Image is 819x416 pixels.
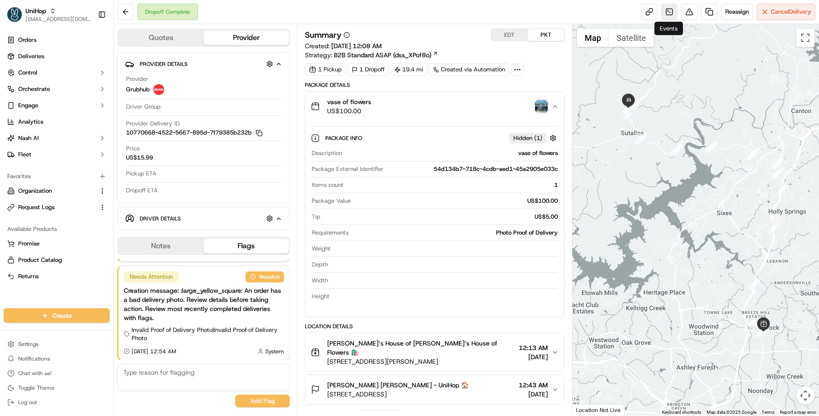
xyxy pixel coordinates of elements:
[346,149,558,157] div: vase of flowers
[4,352,110,365] button: Notifications
[18,341,39,348] span: Settings
[777,183,789,195] div: 7
[747,148,759,160] div: 10
[327,390,469,399] span: [STREET_ADDRESS]
[204,239,289,253] button: Flags
[609,29,654,47] button: Show satellite imagery
[64,225,110,232] a: Powered byPylon
[312,261,328,269] span: Depth
[18,384,55,391] span: Toggle Theme
[126,120,180,128] span: Provider Delivery ID
[768,222,779,234] div: 6
[18,150,31,159] span: Fleet
[4,308,110,323] button: Create
[528,29,564,41] button: PKT
[305,41,382,50] span: Created:
[519,352,548,361] span: [DATE]
[4,98,110,113] button: Engage
[334,50,431,60] span: B2B Standard ASAP (dss_XPof8o)
[131,326,284,342] span: Invalid Proof of Delivery Photo | Invalid Proof of Delivery Photo
[4,253,110,267] button: Product Catalog
[126,186,158,195] span: Dropoff ETA
[118,30,204,45] button: Quotes
[126,85,150,94] span: Grubhub
[4,4,94,25] button: UniHopUniHop[EMAIL_ADDRESS][DOMAIN_NAME]
[354,197,558,205] div: US$100.00
[9,156,24,171] img: Zach Benton
[575,404,605,416] a: Open this area in Google Maps (opens a new window)
[18,370,51,377] span: Chat with us!
[204,30,289,45] button: Provider
[19,86,35,103] img: 4281594248423_2fcf9dad9f2a874258b8_72.png
[4,82,110,96] button: Orchestrate
[387,165,558,173] div: 54d134b7-718c-4cdb-aed1-45a2905e033c
[331,42,382,50] span: [DATE] 12:08 AM
[749,278,761,290] div: 5
[125,56,282,71] button: Provider Details
[18,272,39,281] span: Returns
[18,36,36,44] span: Orders
[4,131,110,145] button: Nash AI
[635,133,647,145] div: 13
[305,63,346,76] div: 1 Pickup
[76,165,79,172] span: •
[4,49,110,64] a: Deliveries
[18,101,38,110] span: Engage
[312,292,329,301] span: Height
[4,381,110,394] button: Toggle Theme
[4,147,110,162] button: Fleet
[126,145,140,153] span: Price
[757,326,769,337] div: 1
[140,60,187,68] span: Provider Details
[721,4,753,20] button: Reassign
[153,84,164,95] img: 5e692f75ce7d37001a5d71f1
[706,141,718,153] div: 11
[155,89,166,100] button: Start new chat
[312,213,320,221] span: Tip
[265,348,284,355] span: System
[125,211,282,226] button: Driver Details
[519,343,548,352] span: 12:13 AM
[4,65,110,80] button: Control
[325,135,364,142] span: Package Info
[7,203,95,211] a: Request Logs
[246,271,284,282] button: Resolve
[77,204,84,211] div: 💻
[9,132,24,146] img: Masood Aslam
[25,6,46,15] button: UniHop
[18,134,39,142] span: Nash AI
[7,256,106,264] a: Product Catalog
[235,395,290,407] button: Add Flag
[771,8,811,16] span: Cancel Delivery
[18,355,50,362] span: Notifications
[124,286,284,322] div: Creation message: :large_yellow_square: An order has a bad delivery photo. Review details before ...
[18,256,62,264] span: Product Catalog
[25,15,91,23] button: [EMAIL_ADDRESS][DOMAIN_NAME]
[780,410,816,415] a: Report a map error
[757,4,815,20] button: CancelDelivery
[4,367,110,380] button: Chat with us!
[140,215,181,222] span: Driver Details
[623,102,635,114] div: 16
[305,81,565,89] div: Package Details
[4,115,110,129] a: Analytics
[347,181,558,189] div: 1
[4,200,110,215] button: Request Logs
[7,240,106,248] a: Promise
[305,121,564,317] div: vase of flowersUS$100.00photo_proof_of_delivery image
[9,86,25,103] img: 1736555255976-a54dd68f-1ca7-489b-9aae-adbdc363a1c4
[305,92,564,121] button: vase of flowersUS$100.00photo_proof_of_delivery image
[305,323,565,330] div: Location Details
[796,29,814,47] button: Toggle fullscreen view
[312,276,328,285] span: Width
[757,325,768,336] div: 2
[577,29,609,47] button: Show street map
[4,184,110,198] button: Organization
[312,181,344,189] span: Items count
[9,118,61,125] div: Past conversations
[771,158,783,170] div: 9
[535,100,548,113] img: photo_proof_of_delivery image
[126,103,161,111] span: Driver Group
[744,320,756,331] div: 4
